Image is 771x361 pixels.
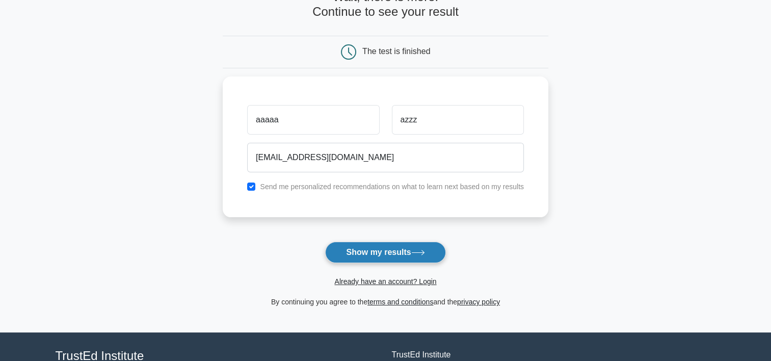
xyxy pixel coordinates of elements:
[367,298,433,306] a: terms and conditions
[247,105,379,135] input: First name
[457,298,500,306] a: privacy policy
[247,143,524,172] input: Email
[217,296,554,308] div: By continuing you agree to the and the
[334,277,436,286] a: Already have an account? Login
[392,105,524,135] input: Last name
[362,47,430,56] div: The test is finished
[260,183,524,191] label: Send me personalized recommendations on what to learn next based on my results
[325,242,445,263] button: Show my results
